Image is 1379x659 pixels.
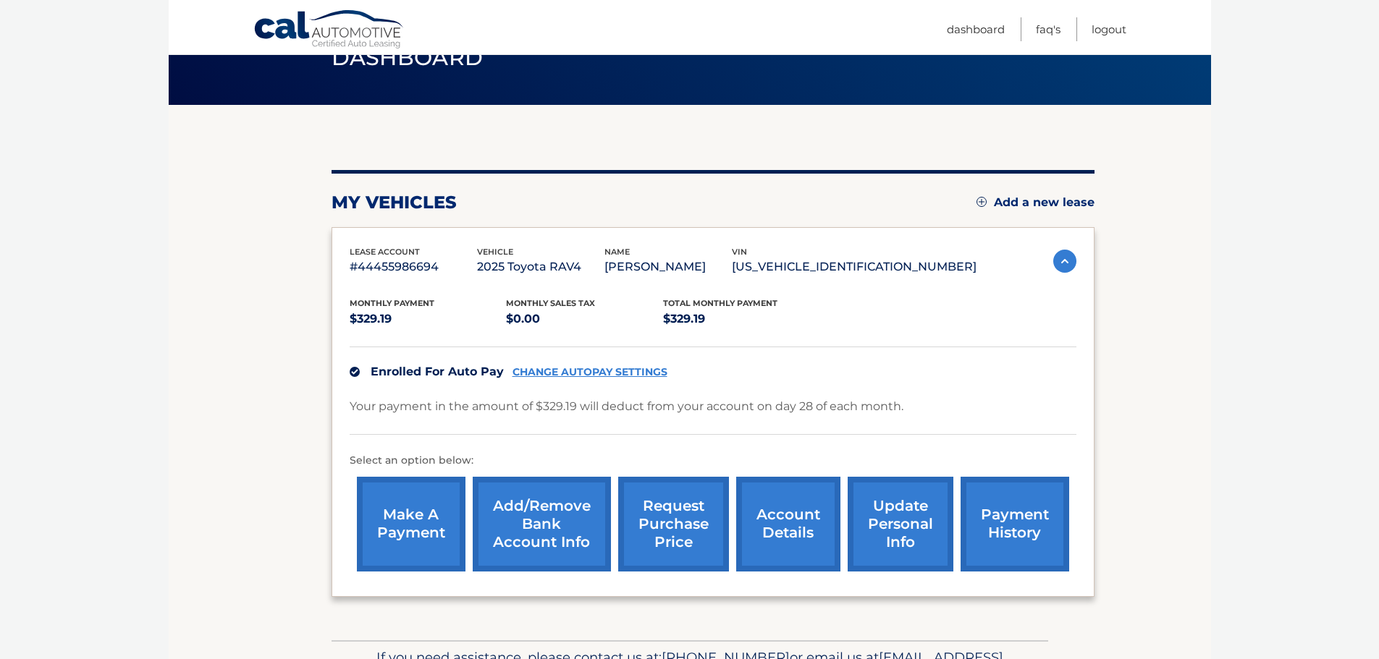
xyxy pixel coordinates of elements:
[477,247,513,257] span: vehicle
[350,257,477,277] p: #44455986694
[350,367,360,377] img: check.svg
[977,195,1095,210] a: Add a new lease
[663,309,820,329] p: $329.19
[506,298,595,308] span: Monthly sales Tax
[977,197,987,207] img: add.svg
[506,309,663,329] p: $0.00
[618,477,729,571] a: request purchase price
[350,452,1076,469] p: Select an option below:
[947,17,1005,41] a: Dashboard
[604,247,630,257] span: name
[350,309,507,329] p: $329.19
[1092,17,1126,41] a: Logout
[736,477,840,571] a: account details
[477,257,604,277] p: 2025 Toyota RAV4
[350,247,420,257] span: lease account
[604,257,732,277] p: [PERSON_NAME]
[473,477,611,571] a: Add/Remove bank account info
[732,247,747,257] span: vin
[332,44,484,71] span: Dashboard
[350,298,434,308] span: Monthly Payment
[357,477,465,571] a: make a payment
[663,298,777,308] span: Total Monthly Payment
[1053,250,1076,273] img: accordion-active.svg
[732,257,977,277] p: [US_VEHICLE_IDENTIFICATION_NUMBER]
[848,477,953,571] a: update personal info
[253,9,405,51] a: Cal Automotive
[961,477,1069,571] a: payment history
[350,396,903,417] p: Your payment in the amount of $329.19 will deduct from your account on day 28 of each month.
[513,366,667,378] a: CHANGE AUTOPAY SETTINGS
[1036,17,1060,41] a: FAQ's
[332,192,457,213] h2: my vehicles
[371,365,504,378] span: Enrolled For Auto Pay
